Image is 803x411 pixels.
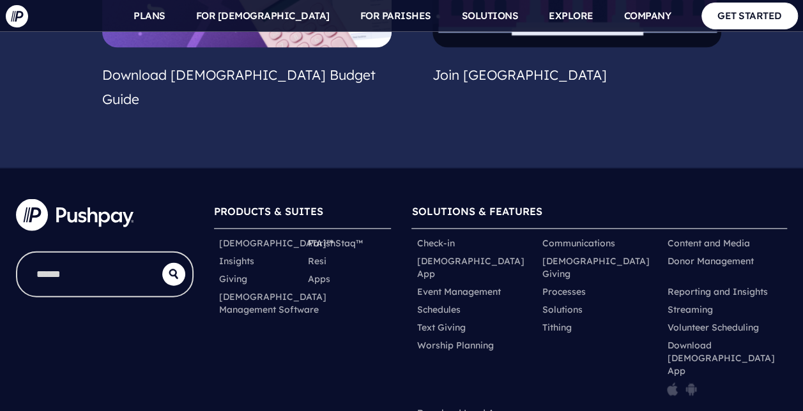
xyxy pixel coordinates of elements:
[542,255,657,280] a: [DEMOGRAPHIC_DATA] Giving
[542,303,582,316] a: Solutions
[411,199,787,229] h6: SOLUTIONS & FEATURES
[701,3,798,29] a: GET STARTED
[417,321,465,334] a: Text Giving
[542,285,585,298] a: Processes
[307,255,326,267] a: Resi
[417,303,460,316] a: Schedules
[667,237,749,250] a: Content and Media
[214,199,392,229] h6: PRODUCTS & SUITES
[685,382,697,396] img: pp_icon_gplay.png
[667,321,758,334] a: Volunteer Scheduling
[417,339,493,352] a: Worship Planning
[417,237,454,250] a: Check-in
[542,237,615,250] a: Communications
[417,255,532,280] a: [DEMOGRAPHIC_DATA] App
[219,237,333,250] a: [DEMOGRAPHIC_DATA]™
[662,336,787,404] li: Download [DEMOGRAPHIC_DATA] App
[307,237,362,250] a: ParishStaq™
[219,273,247,285] a: Giving
[307,273,330,285] a: Apps
[432,66,607,83] a: Join [GEOGRAPHIC_DATA]
[667,382,678,396] img: pp_icon_appstore.png
[417,285,500,298] a: Event Management
[542,321,571,334] a: Tithing
[219,290,326,316] a: [DEMOGRAPHIC_DATA] Management Software
[219,255,254,267] a: Insights
[667,285,767,298] a: Reporting and Insights
[667,303,712,316] a: Streaming
[667,255,753,267] a: Donor Management
[102,66,376,107] a: Download [DEMOGRAPHIC_DATA] Budget Guide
